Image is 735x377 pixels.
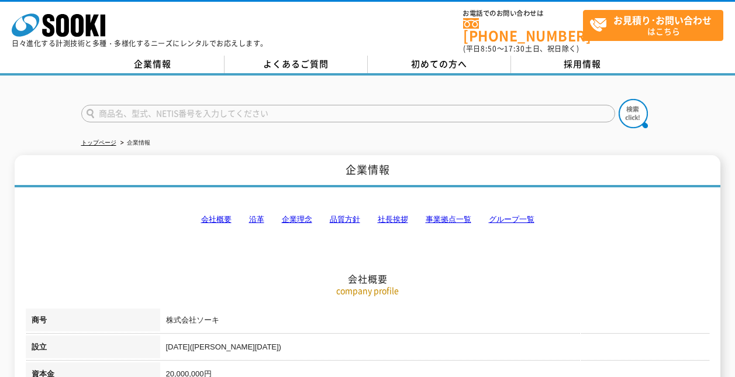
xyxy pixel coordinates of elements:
p: 日々進化する計測技術と多種・多様化するニーズにレンタルでお応えします。 [12,40,268,47]
span: 8:50 [481,43,497,54]
span: お電話でのお問い合わせは [463,10,583,17]
img: btn_search.png [619,99,648,128]
a: 沿革 [249,215,264,224]
a: 採用情報 [511,56,654,73]
p: company profile [26,285,710,297]
a: トップページ [81,139,116,146]
a: お見積り･お問い合わせはこちら [583,10,723,41]
span: 17:30 [504,43,525,54]
span: (平日 ～ 土日、祝日除く) [463,43,579,54]
h2: 会社概要 [26,156,710,285]
a: 事業拠点一覧 [426,215,471,224]
th: 設立 [26,335,160,362]
td: [DATE]([PERSON_NAME][DATE]) [160,335,710,362]
h1: 企業情報 [15,155,720,187]
th: 商号 [26,309,160,335]
a: [PHONE_NUMBER] [463,18,583,42]
li: 企業情報 [118,137,150,149]
a: 会社概要 [201,215,232,224]
span: はこちら [589,11,723,40]
span: 初めての方へ [411,57,467,70]
a: 品質方針 [330,215,360,224]
a: 初めての方へ [368,56,511,73]
td: 株式会社ソーキ [160,309,710,335]
a: グループ一覧 [489,215,534,224]
a: 企業理念 [282,215,312,224]
a: よくあるご質問 [225,56,368,73]
a: 企業情報 [81,56,225,73]
input: 商品名、型式、NETIS番号を入力してください [81,105,615,122]
strong: お見積り･お問い合わせ [613,13,712,27]
a: 社長挨拶 [378,215,408,224]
